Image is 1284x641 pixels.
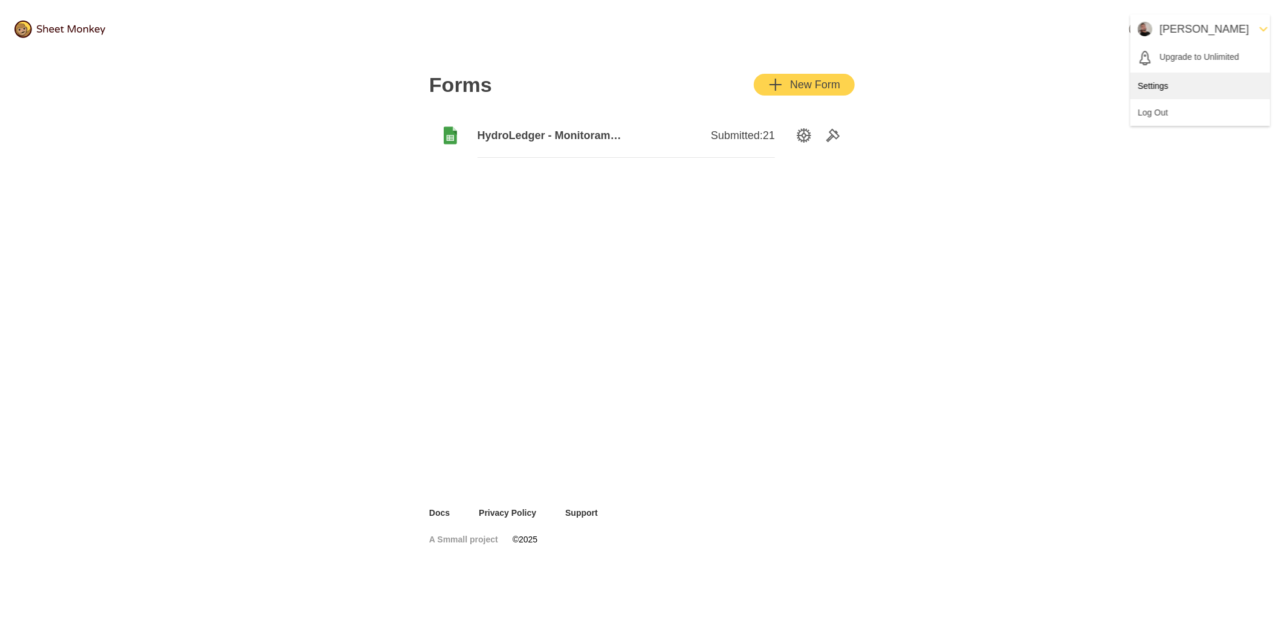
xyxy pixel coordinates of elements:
div: Log Out [1130,99,1270,126]
svg: Launch [1138,51,1152,65]
img: logo@2x.png [15,21,105,38]
a: Support [565,507,598,519]
span: © 2025 [513,533,537,545]
div: Upgrade to Unlimited [1130,44,1270,73]
div: [PERSON_NAME] [1129,22,1240,36]
button: Close Menu [1130,15,1270,44]
a: Docs [429,507,450,519]
div: Settings [1130,73,1270,99]
svg: SettingsOption [797,128,811,143]
div: [PERSON_NAME] [1138,22,1249,36]
button: Open Menu [1122,15,1269,44]
svg: FormDown [1256,22,1271,36]
a: Privacy Policy [479,507,536,519]
svg: Tools [826,128,840,143]
svg: Add [768,77,783,92]
h2: Forms [429,73,492,97]
div: New Form [768,77,840,92]
span: Submitted: 21 [711,128,775,143]
span: HydroLedger - Monitoramento [478,128,626,143]
a: A Smmall project [429,533,498,545]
